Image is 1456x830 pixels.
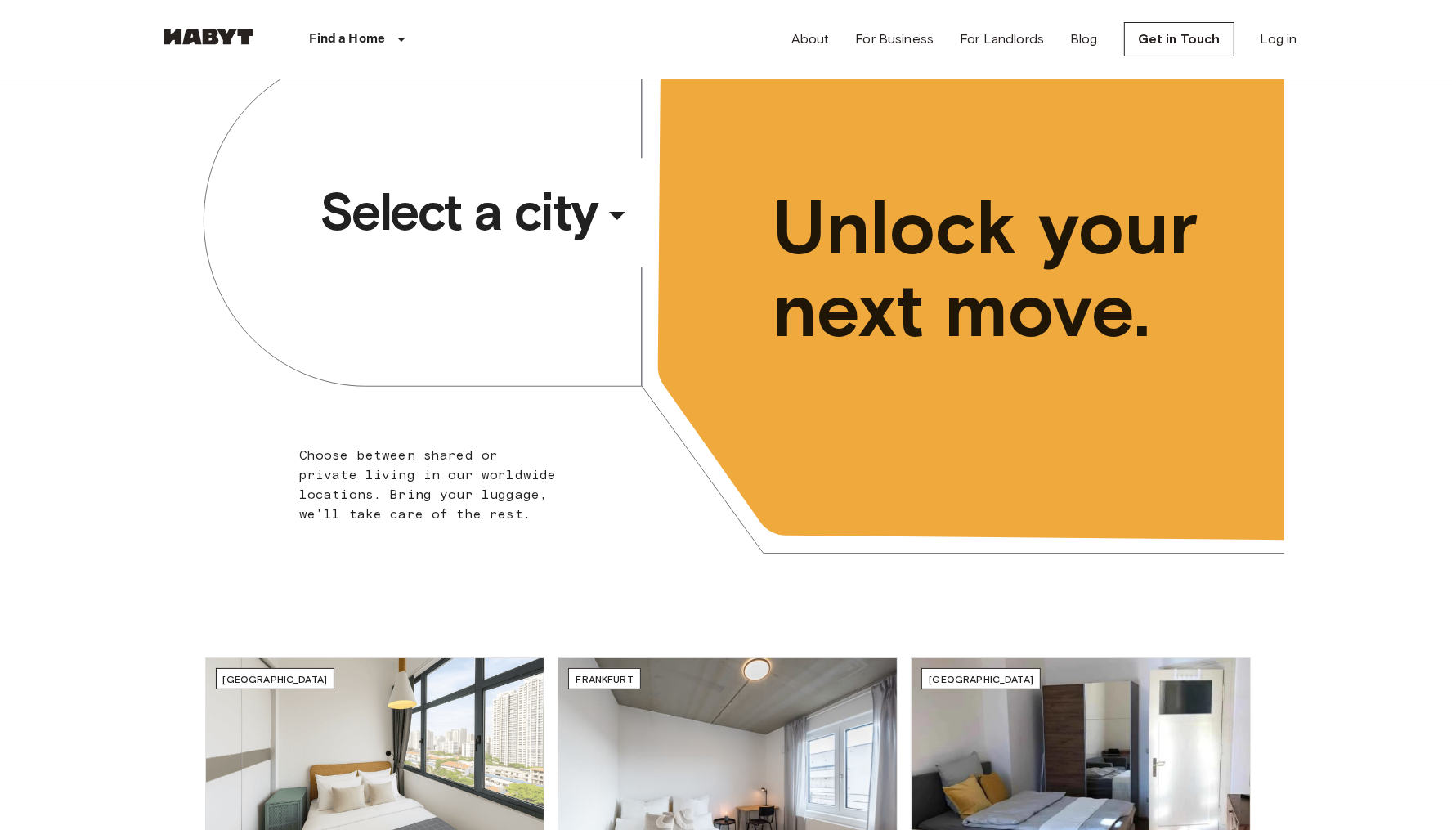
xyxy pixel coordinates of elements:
[320,179,598,245] span: Select a city
[1070,29,1098,49] a: Blog
[929,673,1033,685] span: [GEOGRAPHIC_DATA]
[791,29,830,49] a: About
[960,29,1044,49] a: For Landlords
[313,174,643,249] button: Select a city
[310,29,386,49] p: Find a Home
[299,447,557,522] span: Choose between shared or private living in our worldwide locations. Bring your luggage, we'll tak...
[223,673,328,685] span: [GEOGRAPHIC_DATA]
[855,29,934,49] a: For Business
[576,673,633,685] span: Frankfurt
[159,29,258,45] img: Habyt
[1261,29,1297,49] a: Log in
[1124,22,1234,56] a: Get in Touch
[773,186,1217,352] span: Unlock your next move.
